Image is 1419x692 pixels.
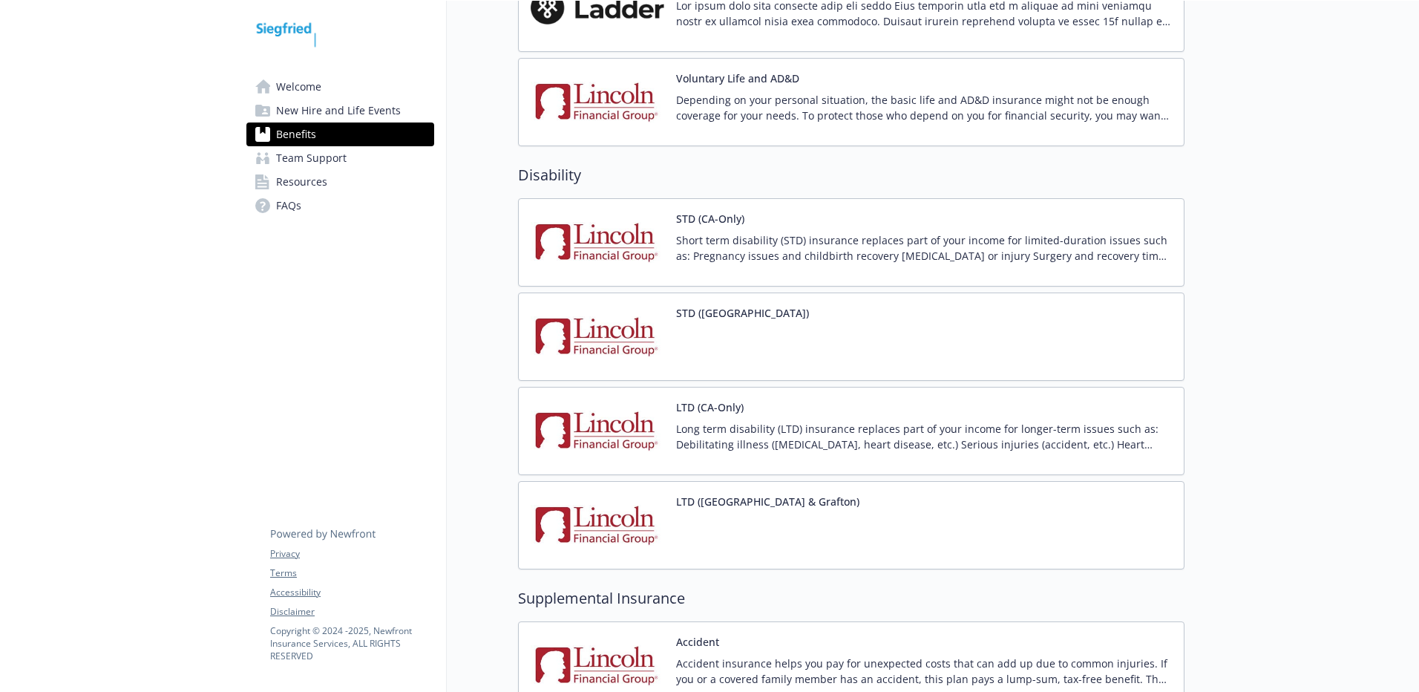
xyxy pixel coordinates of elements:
span: New Hire and Life Events [276,99,401,123]
span: Benefits [276,123,316,146]
a: Privacy [270,547,433,561]
p: Copyright © 2024 - 2025 , Newfront Insurance Services, ALL RIGHTS RESERVED [270,624,433,662]
a: Accessibility [270,586,433,599]
p: Short term disability (STD) insurance replaces part of your income for limited-duration issues su... [676,232,1172,264]
a: Benefits [246,123,434,146]
a: FAQs [246,194,434,218]
p: Long term disability (LTD) insurance replaces part of your income for longer-term issues such as:... [676,421,1172,452]
button: STD (CA-Only) [676,211,744,226]
a: Resources [246,170,434,194]
img: Lincoln Financial Group carrier logo [531,305,664,368]
button: LTD ([GEOGRAPHIC_DATA] & Grafton) [676,494,859,509]
a: New Hire and Life Events [246,99,434,123]
img: Lincoln Financial Group carrier logo [531,399,664,463]
a: Welcome [246,75,434,99]
img: Lincoln Financial Group carrier logo [531,211,664,274]
h2: Supplemental Insurance [518,587,1184,610]
img: Lincoln Financial Group carrier logo [531,494,664,557]
span: Welcome [276,75,321,99]
button: STD ([GEOGRAPHIC_DATA]) [676,305,809,321]
button: LTD (CA-Only) [676,399,744,415]
button: Accident [676,634,719,650]
p: Accident insurance helps you pay for unexpected costs that can add up due to common injuries. If ... [676,656,1172,687]
span: Team Support [276,146,347,170]
a: Terms [270,567,433,580]
span: Resources [276,170,327,194]
a: Team Support [246,146,434,170]
a: Disclaimer [270,605,433,618]
img: Lincoln Financial Group carrier logo [531,71,664,134]
button: Voluntary Life and AD&D [676,71,799,86]
p: Depending on your personal situation, the basic life and AD&D insurance might not be enough cover... [676,92,1172,123]
span: FAQs [276,194,301,218]
h2: Disability [518,164,1184,186]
